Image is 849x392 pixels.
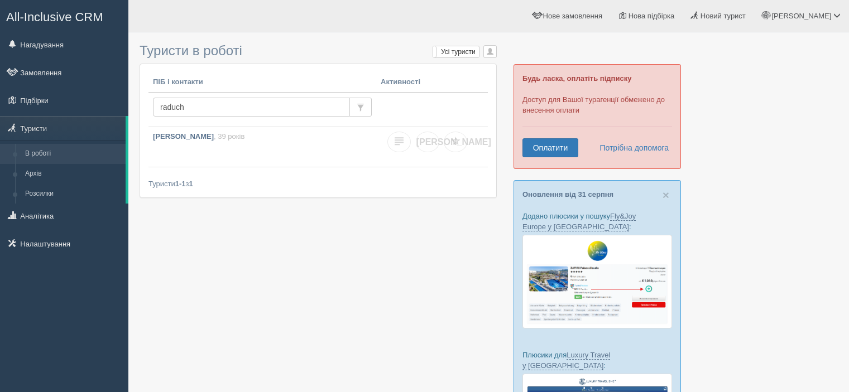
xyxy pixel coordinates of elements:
[522,190,613,199] a: Оновлення від 31 серпня
[20,164,126,184] a: Архів
[20,184,126,204] a: Розсилки
[148,127,376,167] a: [PERSON_NAME], 39 років
[416,132,439,152] a: [PERSON_NAME]
[543,12,602,20] span: Нове замовлення
[522,235,672,328] img: fly-joy-de-proposal-crm-for-travel-agency.png
[522,138,578,157] a: Оплатити
[1,1,128,31] a: All-Inclusive CRM
[20,144,126,164] a: В роботі
[416,137,491,147] span: [PERSON_NAME]
[6,10,103,24] span: All-Inclusive CRM
[153,98,350,117] input: Пошук за ПІБ, паспортом або контактами
[629,12,675,20] span: Нова підбірка
[376,72,488,93] th: Активності
[433,46,479,57] label: Усі туристи
[522,350,672,371] p: Плюсики для :
[189,180,193,188] b: 1
[663,188,669,201] span: ×
[522,211,672,232] p: Додано плюсики у пошуку :
[771,12,831,20] span: [PERSON_NAME]
[153,132,214,141] b: [PERSON_NAME]
[663,189,669,201] button: Close
[514,64,681,169] div: Доступ для Вашої турагенції обмежено до внесення оплати
[148,178,488,189] div: Туристи з
[214,132,244,141] span: , 39 років
[592,138,669,157] a: Потрібна допомога
[148,72,376,93] th: ПІБ і контакти
[522,212,636,231] a: Fly&Joy Europe у [GEOGRAPHIC_DATA]
[522,351,610,370] a: Luxury Travel у [GEOGRAPHIC_DATA]
[140,43,242,58] span: Туристи в роботі
[175,180,186,188] b: 1-1
[522,74,631,83] b: Будь ласка, оплатіть підписку
[701,12,746,20] span: Новий турист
